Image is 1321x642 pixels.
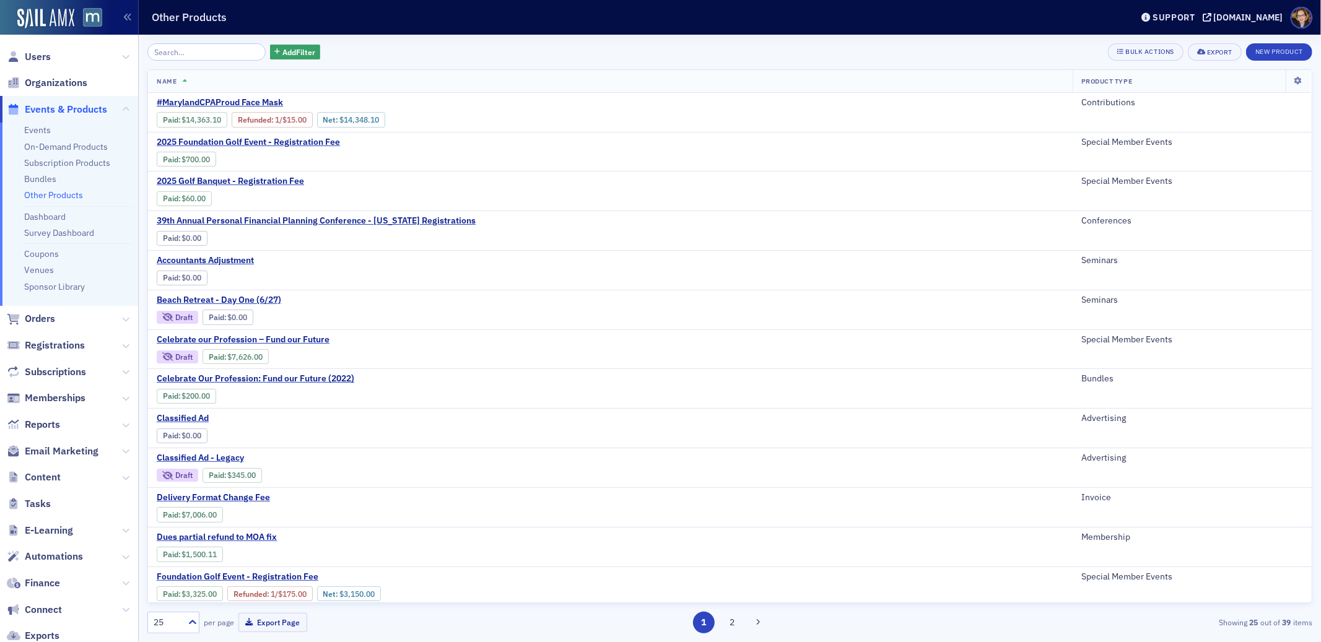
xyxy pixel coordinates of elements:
span: : [238,115,275,124]
a: Reports [7,418,60,432]
div: Invoice [1081,492,1303,503]
h1: Other Products [152,10,227,25]
span: Classified Ad [157,413,365,424]
div: Paid: 0 - $150011 [157,547,223,562]
span: $3,150.00 [339,589,375,599]
a: Venues [24,264,54,275]
a: New Product [1246,45,1312,56]
span: Delivery Format Change Fee [157,492,365,503]
button: Bulk Actions [1108,43,1183,61]
span: Tasks [25,497,51,511]
a: Paid [163,115,178,124]
button: 1 [693,612,715,633]
span: #MarylandCPAProud Face Mask [157,97,365,108]
a: Paid [209,352,224,362]
a: Events [24,124,51,136]
div: [DOMAIN_NAME] [1214,12,1283,23]
a: Survey Dashboard [24,227,94,238]
span: $345.00 [228,471,256,480]
span: $700.00 [182,155,211,164]
a: #MarylandCPAProud Face Mask [157,97,430,108]
span: Organizations [25,76,87,90]
a: 2025 Golf Banquet - Registration Fee [157,176,365,187]
span: Events & Products [25,103,107,116]
div: Paid: 0 - $0 [157,428,207,443]
a: Refunded [233,589,267,599]
div: Refunded: 1 - $332500 [227,586,312,601]
span: $3,325.00 [182,589,217,599]
span: Net : [323,115,339,124]
span: Classified Ad - Legacy [157,453,365,464]
span: $7,626.00 [228,352,263,362]
div: Paid: 0 - $0 [157,231,207,246]
a: Bundles [24,173,56,184]
img: SailAMX [83,8,102,27]
a: On-Demand Products [24,141,108,152]
a: Celebrate our Profession – Fund our Future [157,334,365,345]
div: Paid: 0 - $700600 [157,507,223,522]
div: Draft [157,350,198,363]
div: Refunded: 1 - $1436310 [232,112,312,127]
a: Content [7,471,61,484]
a: Celebrate Our Profession: Fund our Future (2022) [157,373,365,384]
span: Email Marketing [25,445,98,458]
div: Contributions [1081,97,1303,108]
span: $60.00 [182,194,206,203]
a: View Homepage [74,8,102,29]
span: 39th Annual Personal Financial Planning Conference - Delaware Registrations [157,215,476,227]
span: Profile [1291,7,1312,28]
div: Net: $1434810 [317,112,385,127]
span: : [163,431,182,440]
span: E-Learning [25,524,73,537]
span: Automations [25,550,83,563]
span: : [163,510,182,519]
a: Paid [209,313,224,322]
a: 39th Annual Personal Financial Planning Conference - [US_STATE] Registrations [157,215,476,227]
div: Special Member Events [1081,571,1303,583]
span: $1,500.11 [182,550,217,559]
a: Email Marketing [7,445,98,458]
img: SailAMX [17,9,74,28]
span: : [209,313,228,322]
a: Connect [7,603,62,617]
span: : [163,589,182,599]
span: : [209,352,228,362]
div: Draft [157,469,198,482]
a: Sponsor Library [24,281,85,292]
button: New Product [1246,43,1312,61]
a: Tasks [7,497,51,511]
div: Draft [175,354,193,360]
div: Paid: 0 - $762600 [203,349,269,364]
a: Events & Products [7,103,107,116]
a: Classified Ad - Legacy [157,453,383,464]
div: Bundles [1081,373,1303,384]
a: 2025 Foundation Golf Event - Registration Fee [157,137,365,148]
a: Foundation Golf Event - Registration Fee [157,571,443,583]
span: Connect [25,603,62,617]
div: Export [1207,49,1232,56]
div: Paid: 1 - $1436310 [157,112,227,127]
a: Refunded [238,115,271,124]
a: Paid [163,194,178,203]
input: Search… [147,43,266,61]
span: Reports [25,418,60,432]
a: Users [7,50,51,64]
div: Special Member Events [1081,137,1303,148]
a: Dues partial refund to MOA fix [157,532,365,543]
a: Paid [163,155,178,164]
a: Registrations [7,339,85,352]
span: Orders [25,312,55,326]
div: Special Member Events [1081,176,1303,187]
a: Organizations [7,76,87,90]
span: Registrations [25,339,85,352]
div: Draft [175,314,193,321]
a: Beach Retreat - Day One (6/27) [157,295,365,306]
span: : [233,589,271,599]
a: Paid [163,550,178,559]
span: $200.00 [182,391,211,401]
div: Conferences [1081,215,1303,227]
